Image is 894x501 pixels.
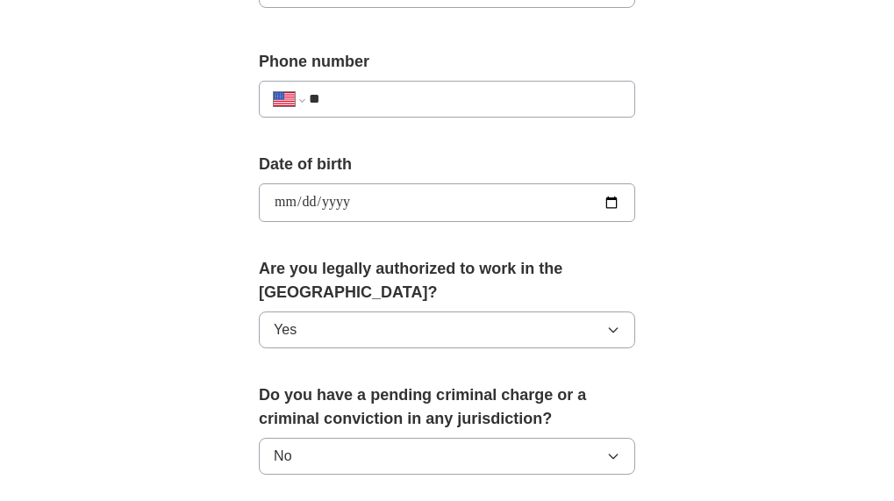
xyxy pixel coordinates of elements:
span: No [274,446,291,467]
label: Date of birth [259,153,635,176]
span: Yes [274,319,297,340]
button: Yes [259,311,635,348]
label: Are you legally authorized to work in the [GEOGRAPHIC_DATA]? [259,257,635,304]
label: Phone number [259,50,635,74]
button: No [259,438,635,475]
label: Do you have a pending criminal charge or a criminal conviction in any jurisdiction? [259,383,635,431]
